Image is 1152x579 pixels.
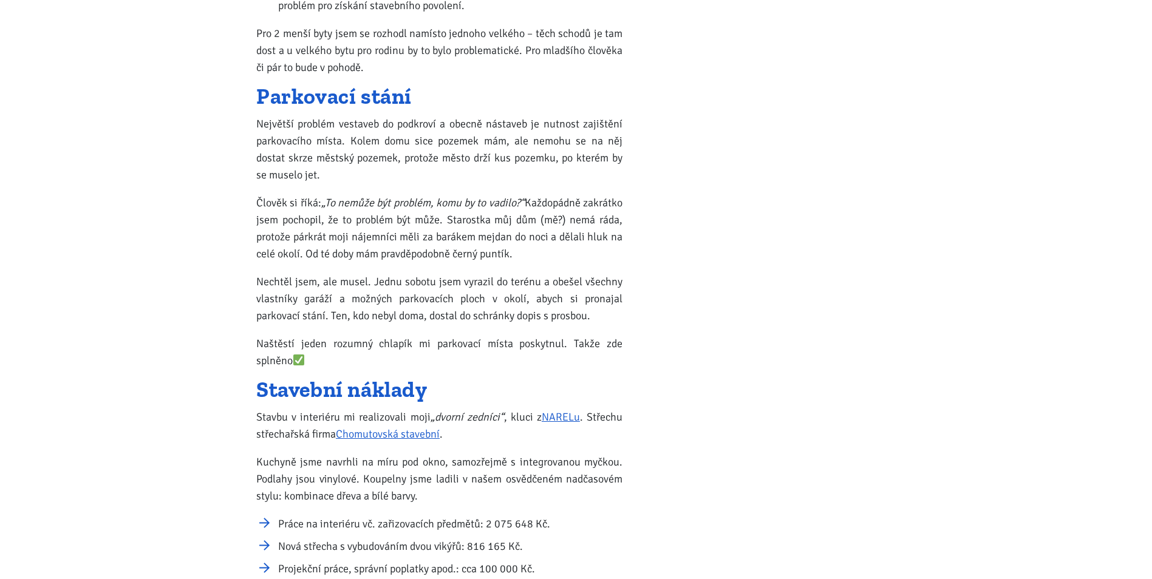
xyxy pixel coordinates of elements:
[256,115,622,183] p: Největší problém vestaveb do podkroví a obecně nástaveb je nutnost zajištění parkovacího místa. K...
[278,538,622,555] li: Nová střecha s vybudováním dvou vikýřů: 816 165 Kč.
[256,194,622,262] p: Člověk si říká: Každopádně zakrátko jsem pochopil, že to problém být může. Starostka můj dům (mě?...
[336,427,440,441] a: Chomutovská stavební
[431,410,504,424] em: „dvorní zedníci“
[256,453,622,504] p: Kuchyně jsme navrhli na míru pod okno, samozřejmě s integrovanou myčkou. Podlahy jsou vinylové. K...
[542,410,580,424] a: NARELu
[256,273,622,324] p: Nechtěl jsem, ale musel. Jednu sobotu jsem vyrazil do terénu a obešel všechny vlastníky garáží a ...
[293,354,304,365] img: ✅
[256,87,622,106] h2: Parkovací stání
[278,515,622,532] li: Práce na interiéru vč. zařizovacích předmětů: 2 075 648 Kč.
[256,335,622,369] p: Naštěstí jeden rozumný chlapík mi parkovací místa poskytnul. Takže zde splněno
[256,380,622,399] h2: Stavební náklady
[256,25,622,76] p: Pro 2 menší byty jsem se rozhodl namísto jednoho velkého – těch schodů je tam dost a u velkého by...
[256,408,622,442] p: Stavbu v interiéru mi realizovali moji , kluci z . Střechu střechařská firma .
[321,196,525,209] em: „To nemůže být problém, komu by to vadilo?“
[278,560,622,577] li: Projekční práce, správní poplatky apod.: cca 100 000 Kč.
